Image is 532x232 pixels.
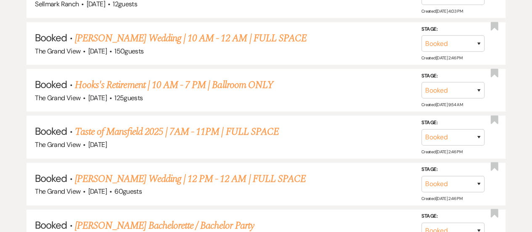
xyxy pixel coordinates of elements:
[75,77,273,93] a: Hooks's Retirement | 10 AM - 7 PM | Ballroom ONLY
[421,149,462,155] span: Created: [DATE] 2:46 PM
[75,31,307,46] a: [PERSON_NAME] Wedding | 10 AM - 12 AM | FULL SPACE
[35,187,80,196] span: The Grand View
[35,93,80,102] span: The Grand View
[114,187,142,196] span: 60 guests
[421,55,462,61] span: Created: [DATE] 2:46 PM
[421,102,463,107] span: Created: [DATE] 9:54 AM
[75,171,306,187] a: [PERSON_NAME] Wedding | 12 PM - 12 AM | FULL SPACE
[421,25,484,34] label: Stage:
[421,165,484,174] label: Stage:
[421,118,484,128] label: Stage:
[421,8,463,14] span: Created: [DATE] 4:03 PM
[35,31,67,44] span: Booked
[35,172,67,185] span: Booked
[35,47,80,56] span: The Grand View
[421,196,462,201] span: Created: [DATE] 2:46 PM
[35,78,67,91] span: Booked
[35,140,80,149] span: The Grand View
[88,47,107,56] span: [DATE]
[421,72,484,81] label: Stage:
[88,93,107,102] span: [DATE]
[35,219,67,232] span: Booked
[114,47,143,56] span: 150 guests
[75,124,279,139] a: Taste of Mansfield 2025 | 7AM - 11PM | FULL SPACE
[88,140,107,149] span: [DATE]
[35,125,67,138] span: Booked
[88,187,107,196] span: [DATE]
[421,212,484,221] label: Stage:
[114,93,143,102] span: 125 guests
